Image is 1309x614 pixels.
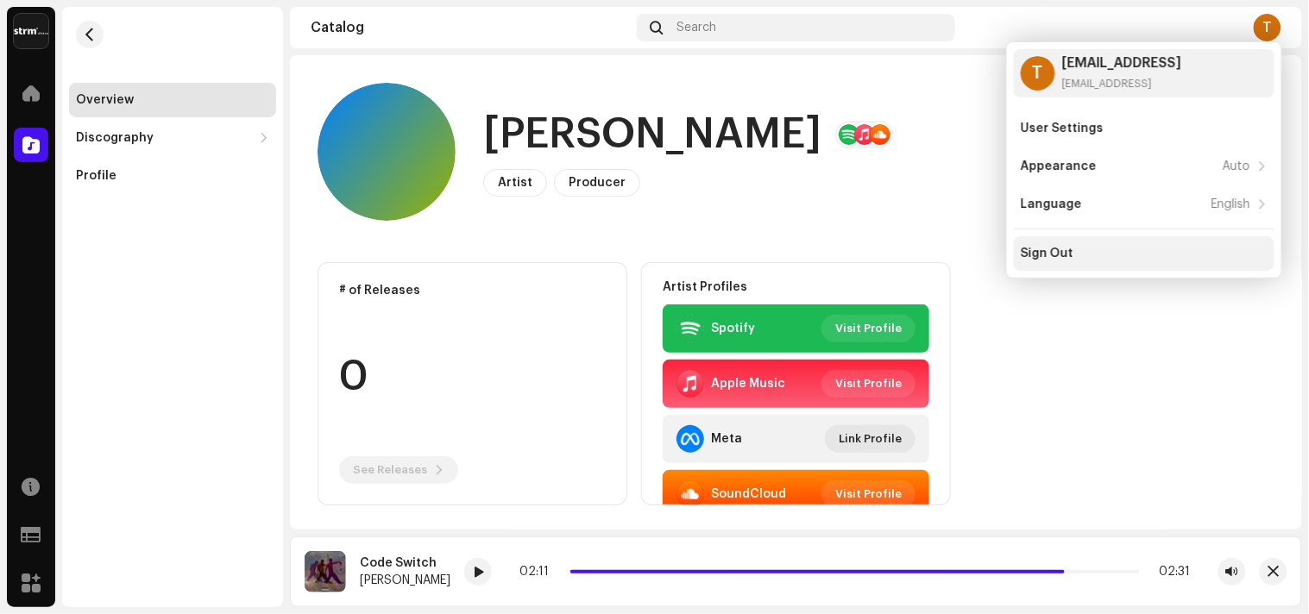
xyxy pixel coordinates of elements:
button: Visit Profile [821,480,916,508]
div: Spotify [711,322,755,335]
div: Language [1021,197,1082,211]
div: [EMAIL_ADDRESS] [1062,77,1181,91]
button: Link Profile [825,425,916,453]
span: Visit Profile [835,311,902,346]
span: Link Profile [839,422,902,456]
div: User Settings [1021,122,1104,135]
re-o-card-data: # of Releases [318,262,627,505]
div: Code Switch [360,556,450,570]
re-m-nav-item: Overview [69,83,276,117]
div: Catalog [311,21,630,34]
div: T [1021,56,1055,91]
re-m-nav-item: Sign Out [1014,236,1274,271]
div: English [1211,197,1250,211]
div: Appearance [1021,160,1097,173]
div: T [1254,14,1281,41]
div: [EMAIL_ADDRESS] [1062,56,1181,70]
div: Overview [76,93,134,107]
h1: [PERSON_NAME] [483,107,821,162]
span: Producer [569,177,626,189]
div: Meta [711,432,742,446]
div: 02:31 [1147,565,1191,579]
button: Visit Profile [821,370,916,398]
span: Artist [498,177,532,189]
span: Visit Profile [835,477,902,511]
re-m-nav-item: Appearance [1014,149,1274,184]
re-m-nav-item: Language [1014,187,1274,222]
re-m-nav-item: Profile [69,159,276,193]
span: Visit Profile [835,367,902,401]
div: Discography [76,131,154,145]
div: 02:11 [519,565,563,579]
re-m-nav-dropdown: Discography [69,121,276,155]
img: 408b884b-546b-4518-8448-1008f9c76b02 [14,14,48,48]
div: Profile [76,169,116,183]
div: Apple Music [711,377,785,391]
div: [PERSON_NAME] [360,573,450,587]
strong: Artist Profiles [663,280,747,294]
img: dd265128-6c0e-4e57-8e8b-11206c6cfecc [305,551,346,592]
re-m-nav-item: User Settings [1014,111,1274,146]
div: Sign Out [1021,247,1073,260]
div: Auto [1223,160,1250,173]
div: SoundCloud [711,487,786,501]
button: Visit Profile [821,315,916,342]
span: Search [677,21,717,34]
